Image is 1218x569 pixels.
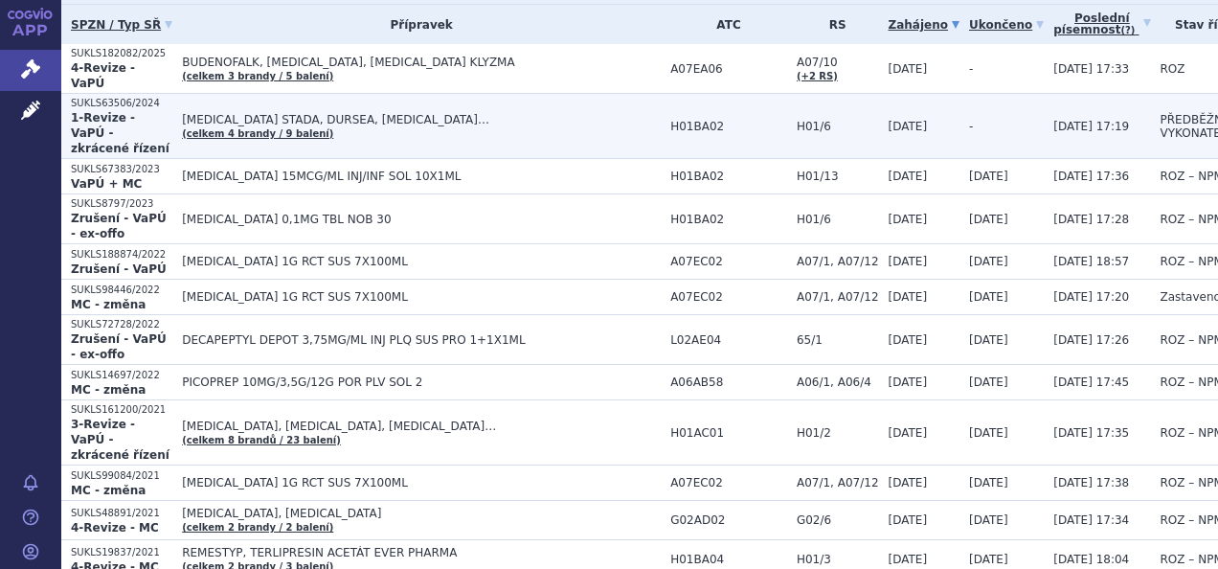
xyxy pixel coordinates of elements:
strong: 1-Revize - VaPÚ - zkrácené řízení [71,111,169,155]
span: [MEDICAL_DATA] 1G RCT SUS 7X100ML [182,476,661,489]
span: [DATE] [969,170,1008,183]
a: (celkem 2 brandy / 2 balení) [182,522,333,533]
span: [DATE] [889,213,928,226]
p: SUKLS188874/2022 [71,248,172,262]
span: [DATE] [969,376,1008,389]
span: A07/1, A07/12 [797,290,879,304]
p: SUKLS72728/2022 [71,318,172,331]
span: [MEDICAL_DATA] STADA, DURSEA, [MEDICAL_DATA]… [182,113,661,126]
span: [DATE] 17:38 [1053,476,1129,489]
strong: Zrušení - VaPÚ [71,262,167,276]
span: [DATE] [969,213,1008,226]
a: SPZN / Typ SŘ [71,11,172,38]
th: Přípravek [172,5,661,44]
strong: VaPÚ + MC [71,177,142,191]
span: [DATE] 17:20 [1053,290,1129,304]
span: [DATE] 17:35 [1053,426,1129,440]
a: (+2 RS) [797,71,838,81]
th: RS [787,5,879,44]
span: [DATE] 18:57 [1053,255,1129,268]
span: [DATE] 17:33 [1053,62,1129,76]
span: [DATE] [889,333,928,347]
span: [MEDICAL_DATA], [MEDICAL_DATA] [182,507,661,520]
span: REMESTYP, TERLIPRESIN ACETÁT EVER PHARMA [182,546,661,559]
span: [DATE] [889,553,928,566]
span: [MEDICAL_DATA] 15MCG/ML INJ/INF SOL 10X1ML [182,170,661,183]
span: H01AC01 [670,426,787,440]
strong: Zrušení - VaPÚ - ex-offo [71,212,167,240]
span: [DATE] [889,513,928,527]
th: ATC [661,5,787,44]
span: [DATE] [889,476,928,489]
span: H01/2 [797,426,879,440]
span: H01BA04 [670,553,787,566]
strong: 4-Revize - MC [71,521,159,535]
span: [MEDICAL_DATA] 1G RCT SUS 7X100ML [182,255,661,268]
strong: MC - změna [71,298,146,311]
p: SUKLS67383/2023 [71,163,172,176]
p: SUKLS161200/2021 [71,403,172,417]
span: [DATE] [889,426,928,440]
span: H01BA02 [670,170,787,183]
span: A07/10 [797,56,879,69]
span: [DATE] [969,426,1008,440]
span: [DATE] [889,120,928,133]
p: SUKLS8797/2023 [71,197,172,211]
span: A07/1, A07/12 [797,476,879,489]
span: [DATE] 17:45 [1053,376,1129,389]
span: A07EC02 [670,290,787,304]
span: A06AB58 [670,376,787,389]
strong: MC - změna [71,383,146,397]
span: PICOPREP 10MG/3,5G/12G POR PLV SOL 2 [182,376,661,389]
span: BUDENOFALK, [MEDICAL_DATA], [MEDICAL_DATA] KLYZMA [182,56,661,69]
span: [DATE] 17:26 [1053,333,1129,347]
span: A07EC02 [670,255,787,268]
p: SUKLS19837/2021 [71,546,172,559]
span: DECAPEPTYL DEPOT 3,75MG/ML INJ PLQ SUS PRO 1+1X1ML [182,333,661,347]
strong: 4-Revize - VaPÚ [71,61,135,90]
span: [DATE] [969,513,1008,527]
span: [DATE] [889,170,928,183]
span: H01/6 [797,120,879,133]
span: G02AD02 [670,513,787,527]
span: [MEDICAL_DATA] 0,1MG TBL NOB 30 [182,213,661,226]
a: Zahájeno [889,11,959,38]
p: SUKLS14697/2022 [71,369,172,382]
span: A07EA06 [670,62,787,76]
a: (celkem 8 brandů / 23 balení) [182,435,341,445]
p: SUKLS48891/2021 [71,507,172,520]
span: ROZ [1161,62,1185,76]
strong: Zrušení - VaPÚ - ex-offo [71,332,167,361]
a: (celkem 4 brandy / 9 balení) [182,128,333,139]
p: SUKLS99084/2021 [71,469,172,483]
span: [DATE] [889,376,928,389]
span: [DATE] 17:34 [1053,513,1129,527]
span: [MEDICAL_DATA], [MEDICAL_DATA], [MEDICAL_DATA]… [182,420,661,433]
a: (celkem 3 brandy / 5 balení) [182,71,333,81]
span: [DATE] [969,290,1008,304]
span: 65/1 [797,333,879,347]
span: H01/3 [797,553,879,566]
span: [DATE] [969,476,1008,489]
span: [DATE] 17:19 [1053,120,1129,133]
span: H01BA02 [670,213,787,226]
span: G02/6 [797,513,879,527]
a: Ukončeno [969,11,1044,38]
span: [DATE] [969,255,1008,268]
span: - [969,62,973,76]
span: H01/13 [797,170,879,183]
span: L02AE04 [670,333,787,347]
p: SUKLS182082/2025 [71,47,172,60]
span: A06/1, A06/4 [797,376,879,389]
span: [DATE] 18:04 [1053,553,1129,566]
p: SUKLS63506/2024 [71,97,172,110]
strong: 3-Revize - VaPÚ - zkrácené řízení [71,418,169,462]
span: [DATE] [969,553,1008,566]
span: [DATE] [969,333,1008,347]
p: SUKLS98446/2022 [71,284,172,297]
span: - [969,120,973,133]
abbr: (?) [1120,25,1135,36]
span: H01/6 [797,213,879,226]
span: A07/1, A07/12 [797,255,879,268]
span: [DATE] 17:28 [1053,213,1129,226]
